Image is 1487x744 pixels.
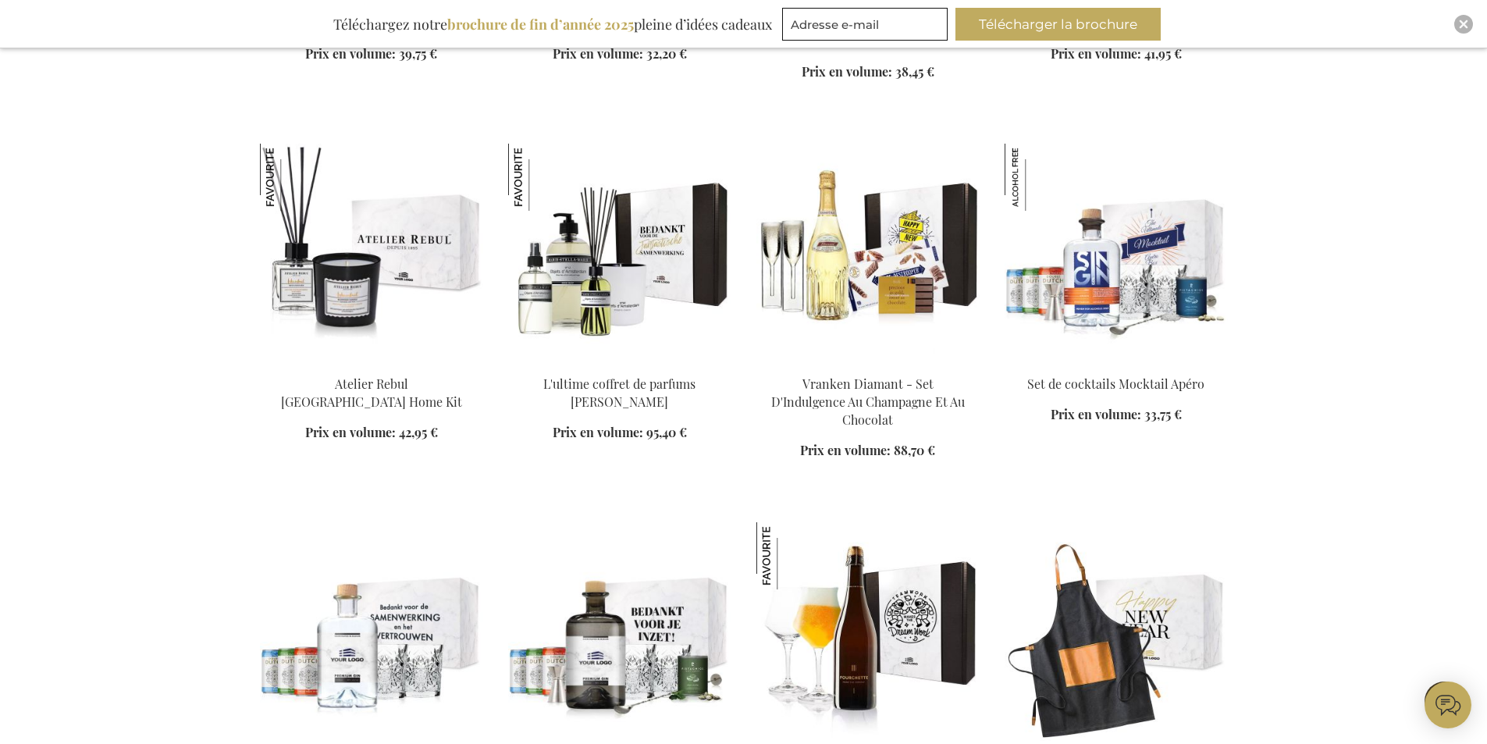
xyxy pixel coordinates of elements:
[447,15,634,34] b: brochure de fin d’année 2025
[646,424,687,440] span: 95,40 €
[305,45,437,63] a: Prix en volume: 39,75 €
[260,144,483,362] img: Atelier Rebul Istanbul Home Kit
[553,424,687,442] a: Prix en volume: 95,40 €
[756,356,980,371] a: Vranken Diamant Champagne & Chocolate Indulgence Set
[399,424,438,440] span: 42,95 €
[326,8,779,41] div: Téléchargez notre pleine d’idées cadeaux
[955,8,1161,41] button: Télécharger la brochure
[771,376,965,428] a: Vranken Diamant - Set D'Indulgence Au Champagne Et Au Chocolat
[1051,45,1182,63] a: Prix en volume: 41,95 €
[543,376,695,410] a: L'ultime coffret de parfums [PERSON_NAME]
[1144,406,1182,422] span: 33,75 €
[508,356,731,371] a: The Ultimate Marie-Stella-Maris Fragrance Set L'ultime coffret de parfums Marie-Stella-Maris
[553,45,687,63] a: Prix en volume: 32,20 €
[1005,522,1228,741] img: Vinga of Sweden Asado kitchen apron black
[802,63,934,81] a: Prix en volume: 38,45 €
[1144,45,1182,62] span: 41,95 €
[782,8,948,41] input: Adresse e-mail
[260,522,483,741] img: GEPERSONALISEERDE GIN TONIC COCKTAIL SET
[1051,406,1141,422] span: Prix en volume:
[756,522,824,589] img: Boîte à Bière Fourchette
[1459,20,1468,29] img: Close
[1005,356,1228,371] a: Mocktail Apéro Cocktail Set Set de cocktails Mocktail Apéro
[305,45,396,62] span: Prix en volume:
[756,522,980,741] img: Fourchette Beer Gift Box
[782,8,952,45] form: marketing offers and promotions
[1051,406,1182,424] a: Prix en volume: 33,75 €
[508,144,731,362] img: The Ultimate Marie-Stella-Maris Fragrance Set
[260,144,327,211] img: Atelier Rebul Istanbul Home Kit
[1425,682,1471,728] iframe: belco-activator-frame
[1005,144,1228,362] img: Mocktail Apéro Cocktail Set
[1027,376,1204,392] a: Set de cocktails Mocktail Apéro
[399,45,437,62] span: 39,75 €
[1454,15,1473,34] div: Close
[508,522,731,741] img: GEPERSONALISEERDE GIN TONIC COCKTAIL SET
[756,144,980,362] img: Vranken Diamant Champagne & Chocolate Indulgence Set
[260,356,483,371] a: Atelier Rebul Istanbul Home Kit Atelier Rebul Istanbul Home Kit
[305,424,438,442] a: Prix en volume: 42,95 €
[1051,45,1141,62] span: Prix en volume:
[553,424,643,440] span: Prix en volume:
[305,424,396,440] span: Prix en volume:
[895,63,934,80] span: 38,45 €
[553,45,643,62] span: Prix en volume:
[802,63,892,80] span: Prix en volume:
[281,376,462,410] a: Atelier Rebul [GEOGRAPHIC_DATA] Home Kit
[800,442,891,458] span: Prix en volume:
[1005,144,1072,211] img: Set de cocktails Mocktail Apéro
[800,442,935,460] a: Prix en volume: 88,70 €
[508,144,575,211] img: L'ultime coffret de parfums Marie-Stella-Maris
[894,442,935,458] span: 88,70 €
[646,45,687,62] span: 32,20 €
